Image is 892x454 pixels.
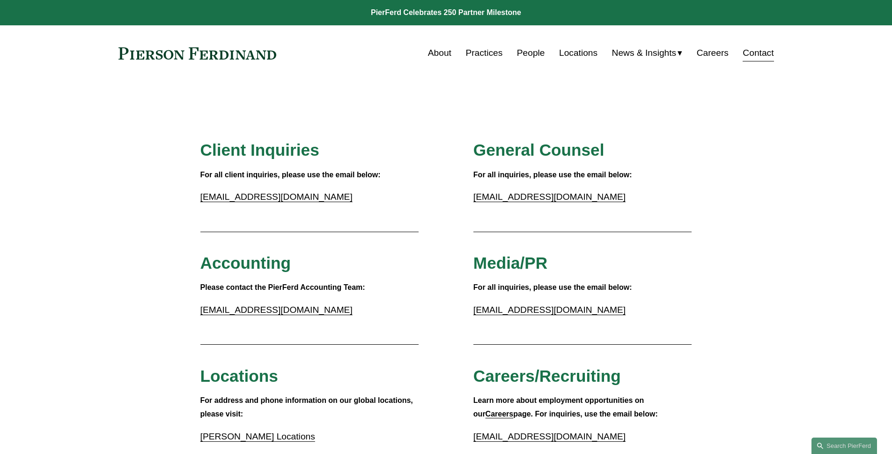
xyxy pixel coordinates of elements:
a: folder dropdown [612,44,683,62]
span: Careers/Recruiting [473,367,621,385]
a: Careers [697,44,729,62]
a: Practices [465,44,502,62]
a: Contact [743,44,774,62]
strong: page. For inquiries, use the email below: [513,410,658,418]
span: Accounting [200,254,291,272]
a: [EMAIL_ADDRESS][DOMAIN_NAME] [473,192,626,202]
span: Locations [200,367,278,385]
span: Client Inquiries [200,141,319,159]
a: Locations [559,44,597,62]
a: [EMAIL_ADDRESS][DOMAIN_NAME] [473,305,626,315]
strong: For address and phone information on our global locations, please visit: [200,396,415,418]
a: Careers [486,410,514,418]
span: Media/PR [473,254,547,272]
span: General Counsel [473,141,604,159]
a: [EMAIL_ADDRESS][DOMAIN_NAME] [200,305,353,315]
strong: Please contact the PierFerd Accounting Team: [200,283,365,291]
strong: For all client inquiries, please use the email below: [200,171,381,179]
span: News & Insights [612,45,677,61]
strong: For all inquiries, please use the email below: [473,171,632,179]
a: [EMAIL_ADDRESS][DOMAIN_NAME] [200,192,353,202]
a: [EMAIL_ADDRESS][DOMAIN_NAME] [473,431,626,441]
a: [PERSON_NAME] Locations [200,431,315,441]
a: People [517,44,545,62]
a: Search this site [811,438,877,454]
strong: For all inquiries, please use the email below: [473,283,632,291]
a: About [428,44,451,62]
strong: Learn more about employment opportunities on our [473,396,646,418]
